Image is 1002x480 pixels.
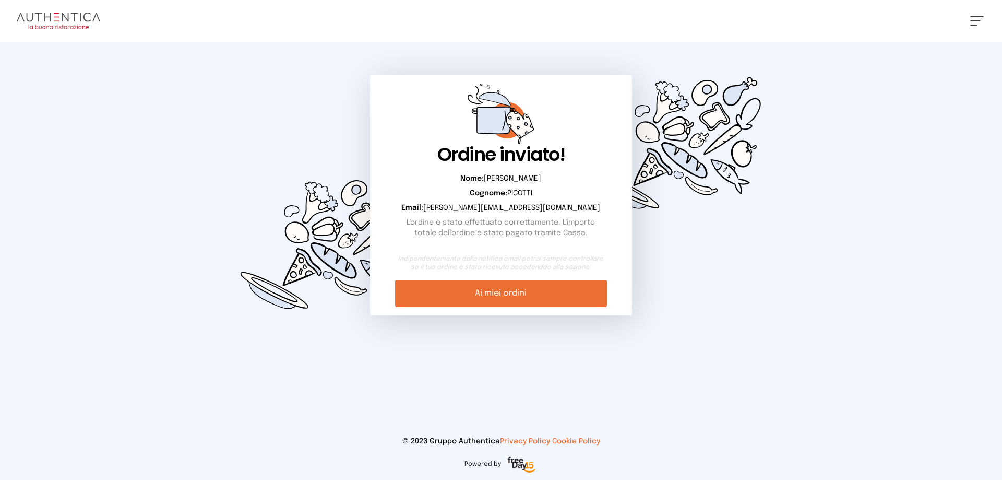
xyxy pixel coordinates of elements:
[17,436,985,447] p: © 2023 Gruppo Authentica
[460,175,484,182] b: Nome:
[401,204,423,212] b: Email:
[505,455,538,476] img: logo-freeday.3e08031.png
[464,460,501,469] span: Powered by
[17,13,100,29] img: logo.8f33a47.png
[500,438,550,445] a: Privacy Policy
[395,144,606,165] h1: Ordine inviato!
[395,255,606,272] small: Indipendentemente dalla notifica email potrai sempre controllare se il tuo ordine è stato ricevut...
[395,173,606,184] p: [PERSON_NAME]
[395,280,606,307] a: Ai miei ordini
[552,438,600,445] a: Cookie Policy
[225,142,426,345] img: d0449c3114cc73e99fc76ced0c51d0cd.svg
[395,188,606,198] p: PICOTTI
[470,190,507,197] b: Cognome:
[395,203,606,213] p: [PERSON_NAME][EMAIL_ADDRESS][DOMAIN_NAME]
[395,217,606,238] p: L'ordine è stato effettuato correttamente. L'importo totale dell'ordine è stato pagato tramite Ca...
[576,42,777,244] img: d0449c3114cc73e99fc76ced0c51d0cd.svg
